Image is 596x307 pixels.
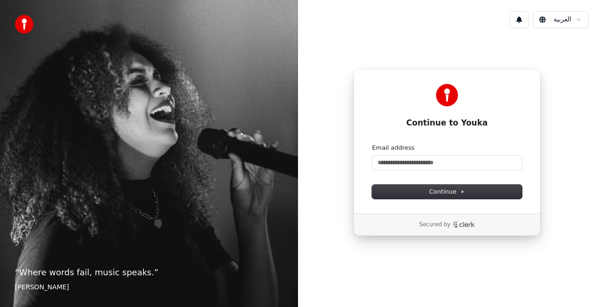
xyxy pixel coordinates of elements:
button: Continue [372,185,522,199]
p: “ Where words fail, music speaks. ” [15,266,283,279]
img: youka [15,15,34,34]
h1: Continue to Youka [372,118,522,129]
img: Youka [436,84,458,106]
span: Continue [429,188,465,196]
label: Email address [372,144,414,152]
a: Clerk logo [453,221,475,228]
footer: [PERSON_NAME] [15,283,283,292]
p: Secured by [419,221,450,229]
